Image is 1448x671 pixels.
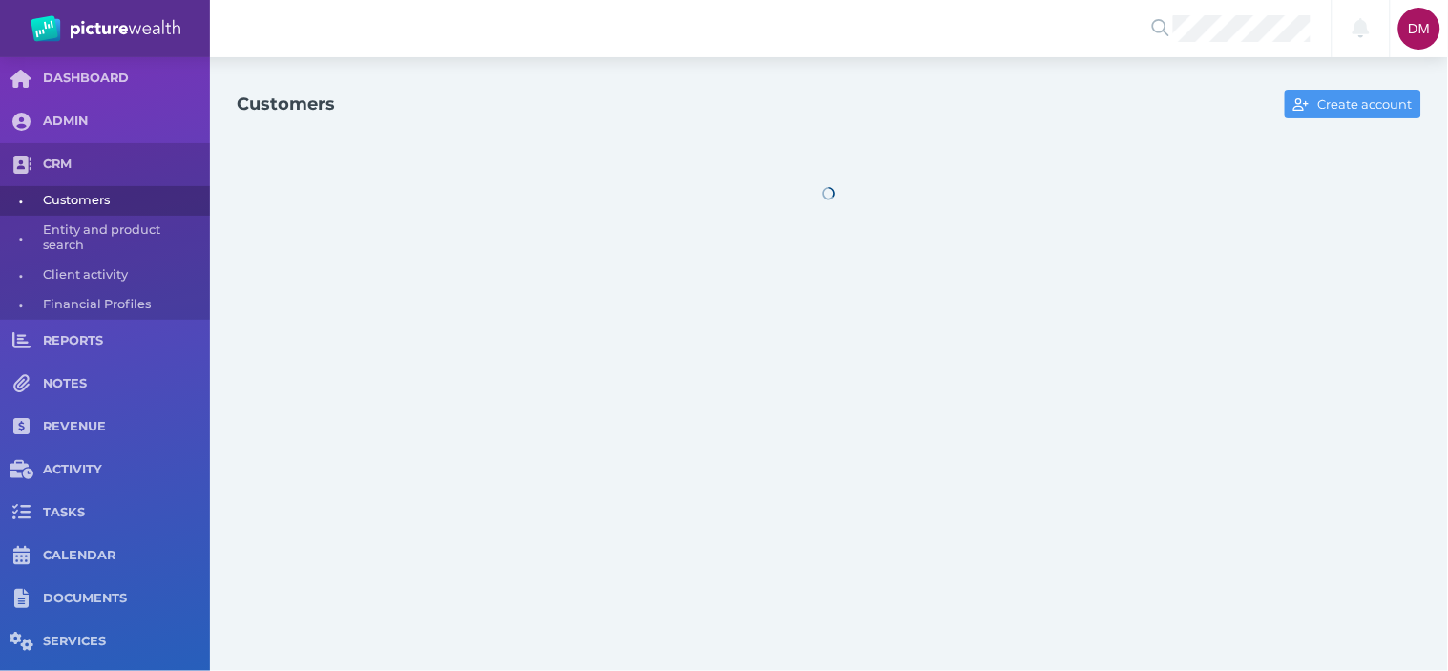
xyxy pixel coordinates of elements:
[43,462,210,478] span: ACTIVITY
[43,216,203,261] span: Entity and product search
[43,186,203,216] span: Customers
[1409,21,1431,36] span: DM
[1285,90,1421,118] button: Create account
[43,71,210,87] span: DASHBOARD
[43,591,210,607] span: DOCUMENTS
[43,114,210,130] span: ADMIN
[43,333,210,349] span: REPORTS
[43,419,210,435] span: REVENUE
[43,290,203,320] span: Financial Profiles
[237,94,335,115] h1: Customers
[43,634,210,650] span: SERVICES
[43,505,210,521] span: TASKS
[43,157,210,173] span: CRM
[31,15,180,42] img: PW
[1398,8,1440,50] div: Dee Molloy
[43,548,210,564] span: CALENDAR
[43,261,203,290] span: Client activity
[1313,96,1420,112] span: Create account
[43,376,210,392] span: NOTES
